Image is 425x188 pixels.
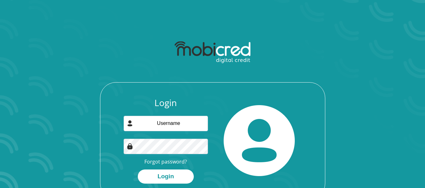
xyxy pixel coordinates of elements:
img: user-icon image [127,120,133,126]
img: Image [127,143,133,149]
a: Forgot password? [144,158,187,165]
button: Login [138,169,194,184]
h3: Login [124,98,208,108]
img: mobicred logo [175,41,250,63]
input: Username [124,116,208,131]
